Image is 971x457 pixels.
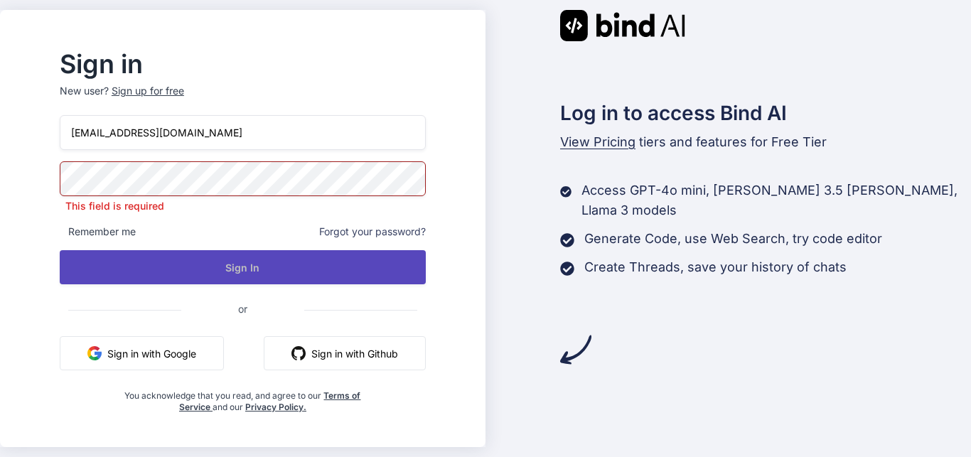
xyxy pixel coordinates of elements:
[60,225,136,239] span: Remember me
[264,336,426,370] button: Sign in with Github
[291,346,306,360] img: github
[319,225,426,239] span: Forgot your password?
[121,382,365,413] div: You acknowledge that you read, and agree to our and our
[560,134,635,149] span: View Pricing
[60,336,224,370] button: Sign in with Google
[584,229,882,249] p: Generate Code, use Web Search, try code editor
[60,53,426,75] h2: Sign in
[181,291,304,326] span: or
[179,390,361,412] a: Terms of Service
[560,132,971,152] p: tiers and features for Free Tier
[112,84,184,98] div: Sign up for free
[245,402,306,412] a: Privacy Policy.
[560,98,971,128] h2: Log in to access Bind AI
[560,10,685,41] img: Bind AI logo
[60,115,426,150] input: Login or Email
[87,346,102,360] img: google
[60,84,426,115] p: New user?
[581,181,971,220] p: Access GPT-4o mini, [PERSON_NAME] 3.5 [PERSON_NAME], Llama 3 models
[560,334,591,365] img: arrow
[60,199,426,213] p: This field is required
[584,257,847,277] p: Create Threads, save your history of chats
[60,250,426,284] button: Sign In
